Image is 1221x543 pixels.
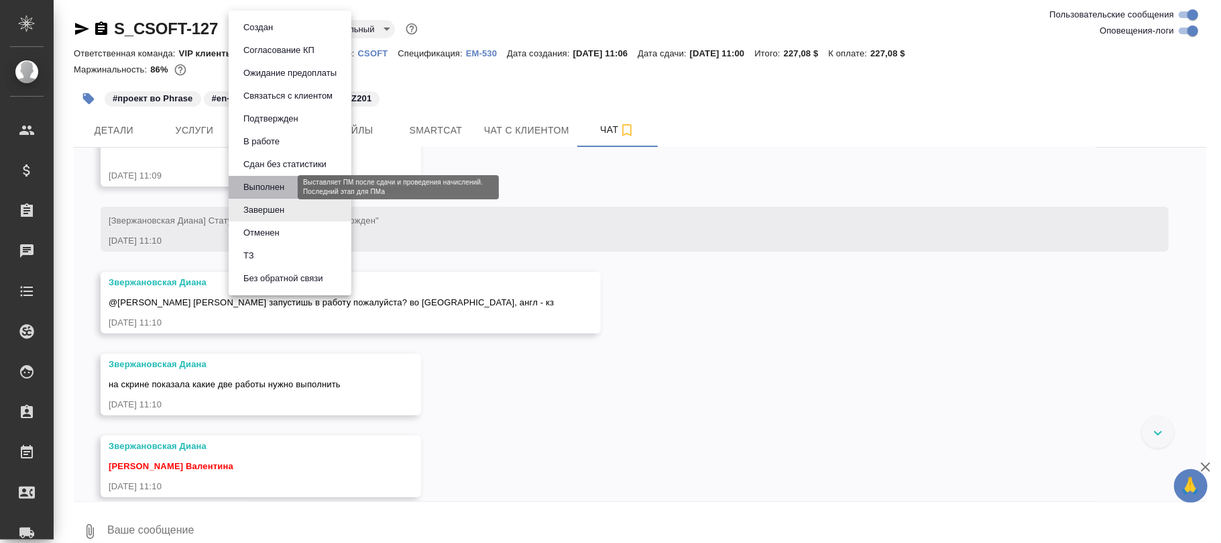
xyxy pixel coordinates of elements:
button: В работе [239,134,284,149]
button: ТЗ [239,248,258,263]
button: Согласование КП [239,43,318,58]
button: Сдан без статистики [239,157,331,172]
button: Создан [239,20,277,35]
button: Выполнен [239,180,288,195]
button: Связаться с клиентом [239,89,337,103]
button: Подтвержден [239,111,302,126]
button: Без обратной связи [239,271,327,286]
button: Отменен [239,226,284,240]
button: Завершен [239,203,288,217]
button: Ожидание предоплаты [239,66,341,81]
